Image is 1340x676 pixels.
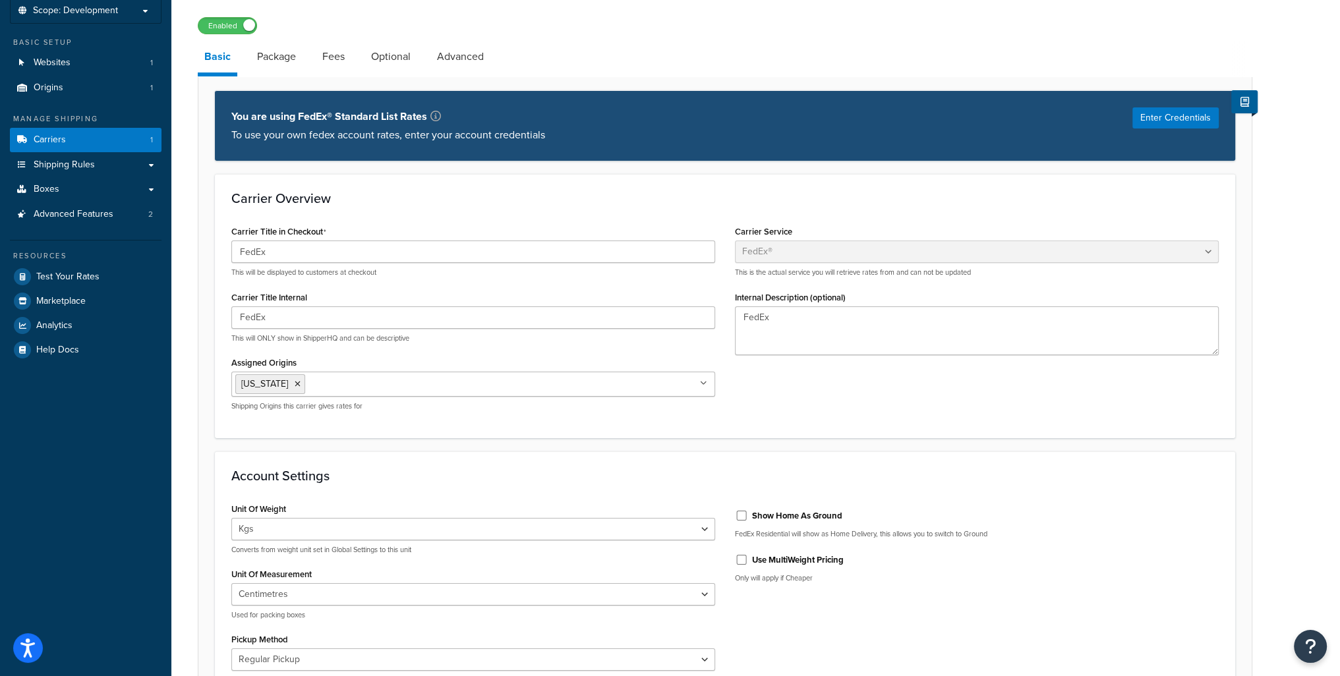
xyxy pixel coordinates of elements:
[231,545,715,555] p: Converts from weight unit set in Global Settings to this unit
[10,153,161,177] a: Shipping Rules
[34,57,71,69] span: Websites
[150,57,153,69] span: 1
[735,268,1219,277] p: This is the actual service you will retrieve rates from and can not be updated
[250,41,303,72] a: Package
[1231,90,1258,113] button: Show Help Docs
[231,634,288,644] label: Pickup Method
[33,5,118,16] span: Scope: Development
[735,529,1219,539] p: FedEx Residential will show as Home Delivery, this allows you to switch to Ground
[231,268,715,277] p: This will be displayed to customers at checkout
[150,134,153,146] span: 1
[1294,630,1327,663] button: Open Resource Center
[34,209,113,220] span: Advanced Features
[1132,107,1219,128] button: Enter Credentials
[231,569,312,579] label: Unit Of Measurement
[10,177,161,202] a: Boxes
[735,227,792,237] label: Carrier Service
[10,128,161,152] li: Carriers
[10,338,161,362] a: Help Docs
[735,573,1219,583] p: Only will apply if Cheaper
[10,202,161,227] li: Advanced Features
[10,113,161,125] div: Manage Shipping
[10,51,161,75] a: Websites1
[10,76,161,100] li: Origins
[231,610,715,620] p: Used for packing boxes
[148,209,153,220] span: 2
[10,265,161,289] a: Test Your Rates
[150,82,153,94] span: 1
[36,345,79,356] span: Help Docs
[241,377,288,391] span: [US_STATE]
[34,159,95,171] span: Shipping Rules
[231,333,715,343] p: This will ONLY show in ShipperHQ and can be descriptive
[231,504,286,514] label: Unit Of Weight
[10,202,161,227] a: Advanced Features2
[36,271,100,283] span: Test Your Rates
[34,134,66,146] span: Carriers
[10,250,161,262] div: Resources
[231,468,1219,483] h3: Account Settings
[10,76,161,100] a: Origins1
[34,82,63,94] span: Origins
[10,37,161,48] div: Basic Setup
[231,358,297,368] label: Assigned Origins
[198,41,237,76] a: Basic
[231,107,545,126] p: You are using FedEx® Standard List Rates
[198,18,256,34] label: Enabled
[231,293,307,302] label: Carrier Title Internal
[752,554,844,566] label: Use MultiWeight Pricing
[36,320,73,331] span: Analytics
[231,126,545,144] p: To use your own fedex account rates, enter your account credentials
[10,51,161,75] li: Websites
[10,314,161,337] a: Analytics
[231,227,326,237] label: Carrier Title in Checkout
[10,289,161,313] a: Marketplace
[231,191,1219,206] h3: Carrier Overview
[10,128,161,152] a: Carriers1
[316,41,351,72] a: Fees
[735,293,846,302] label: Internal Description (optional)
[752,510,842,522] label: Show Home As Ground
[34,184,59,195] span: Boxes
[364,41,417,72] a: Optional
[430,41,490,72] a: Advanced
[735,306,1219,355] textarea: FedEx
[231,401,715,411] p: Shipping Origins this carrier gives rates for
[36,296,86,307] span: Marketplace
